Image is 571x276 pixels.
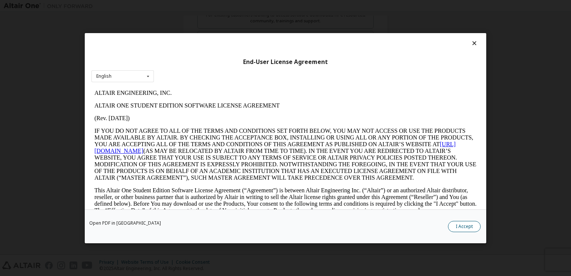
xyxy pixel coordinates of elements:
a: [URL][DOMAIN_NAME] [3,54,364,67]
div: End-User License Agreement [91,58,480,65]
p: IF YOU DO NOT AGREE TO ALL OF THE TERMS AND CONDITIONS SET FORTH BELOW, YOU MAY NOT ACCESS OR USE... [3,41,385,94]
button: I Accept [448,221,481,232]
p: ALTAIR ONE STUDENT EDITION SOFTWARE LICENSE AGREEMENT [3,16,385,22]
a: Open PDF in [GEOGRAPHIC_DATA] [89,221,161,225]
p: This Altair One Student Edition Software License Agreement (“Agreement”) is between Altair Engine... [3,100,385,127]
p: (Rev. [DATE]) [3,28,385,35]
div: English [96,74,112,78]
p: ALTAIR ENGINEERING, INC. [3,3,385,10]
